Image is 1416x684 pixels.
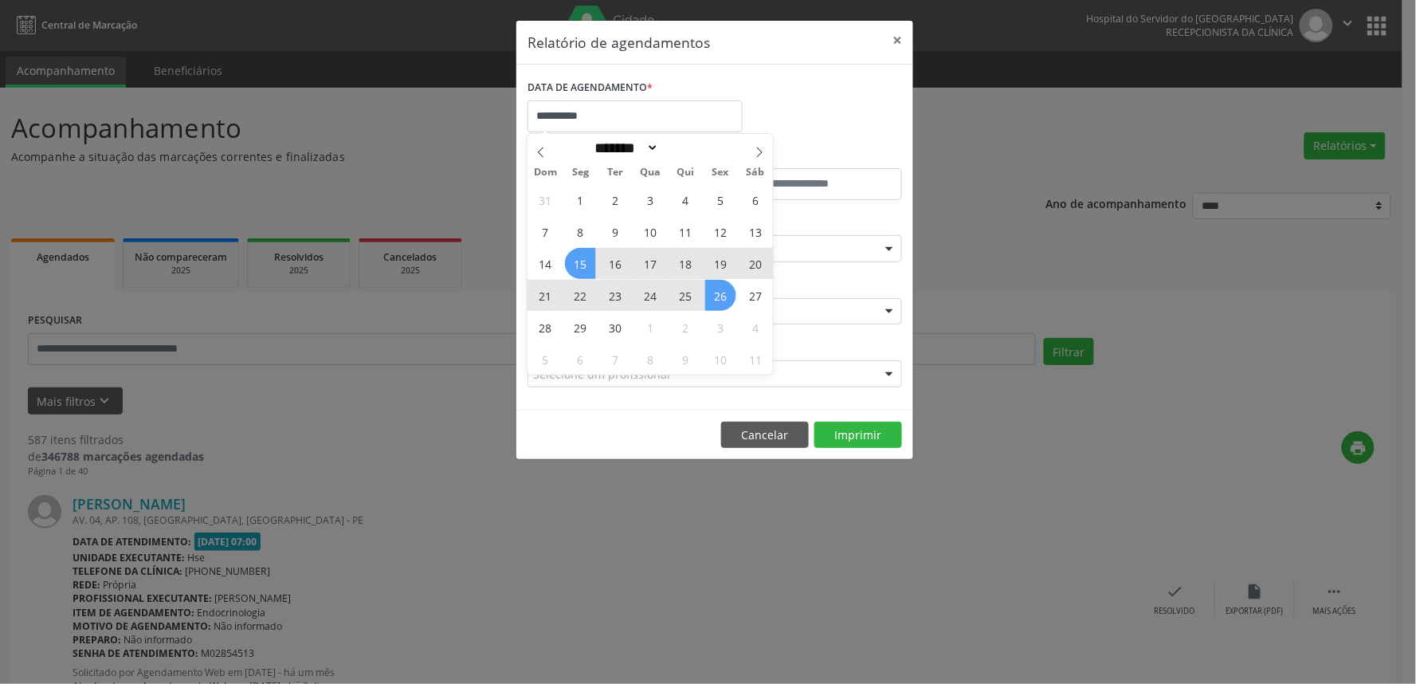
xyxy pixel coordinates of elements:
span: Setembro 23, 2025 [600,280,631,311]
span: Ter [598,167,633,178]
span: Setembro 9, 2025 [600,216,631,247]
button: Imprimir [814,422,902,449]
button: Close [881,21,913,60]
span: Setembro 30, 2025 [600,312,631,343]
span: Outubro 10, 2025 [705,344,736,375]
h5: Relatório de agendamentos [528,32,710,53]
span: Setembro 28, 2025 [530,312,561,343]
span: Outubro 4, 2025 [740,312,771,343]
span: Seg [563,167,598,178]
span: Outubro 3, 2025 [705,312,736,343]
button: Cancelar [721,422,809,449]
span: Setembro 2, 2025 [600,184,631,215]
label: ATÉ [719,143,902,168]
span: Setembro 27, 2025 [740,280,771,311]
span: Outubro 1, 2025 [635,312,666,343]
span: Setembro 18, 2025 [670,248,701,279]
span: Outubro 5, 2025 [530,344,561,375]
span: Outubro 2, 2025 [670,312,701,343]
span: Outubro 6, 2025 [565,344,596,375]
span: Setembro 5, 2025 [705,184,736,215]
span: Dom [528,167,563,178]
span: Setembro 4, 2025 [670,184,701,215]
span: Agosto 31, 2025 [530,184,561,215]
span: Setembro 13, 2025 [740,216,771,247]
span: Setembro 29, 2025 [565,312,596,343]
span: Setembro 14, 2025 [530,248,561,279]
span: Sáb [738,167,773,178]
span: Qua [633,167,668,178]
input: Year [659,140,712,156]
span: Setembro 26, 2025 [705,280,736,311]
span: Sex [703,167,738,178]
span: Setembro 24, 2025 [635,280,666,311]
span: Setembro 8, 2025 [565,216,596,247]
span: Setembro 7, 2025 [530,216,561,247]
span: Setembro 21, 2025 [530,280,561,311]
span: Setembro 15, 2025 [565,248,596,279]
span: Qui [668,167,703,178]
span: Setembro 17, 2025 [635,248,666,279]
span: Setembro 3, 2025 [635,184,666,215]
span: Setembro 1, 2025 [565,184,596,215]
span: Setembro 11, 2025 [670,216,701,247]
span: Setembro 6, 2025 [740,184,771,215]
span: Outubro 8, 2025 [635,344,666,375]
select: Month [590,140,660,156]
span: Setembro 12, 2025 [705,216,736,247]
span: Setembro 25, 2025 [670,280,701,311]
span: Outubro 7, 2025 [600,344,631,375]
span: Setembro 20, 2025 [740,248,771,279]
span: Setembro 16, 2025 [600,248,631,279]
label: DATA DE AGENDAMENTO [528,76,653,100]
span: Setembro 10, 2025 [635,216,666,247]
span: Setembro 22, 2025 [565,280,596,311]
span: Outubro 9, 2025 [670,344,701,375]
span: Setembro 19, 2025 [705,248,736,279]
span: Outubro 11, 2025 [740,344,771,375]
